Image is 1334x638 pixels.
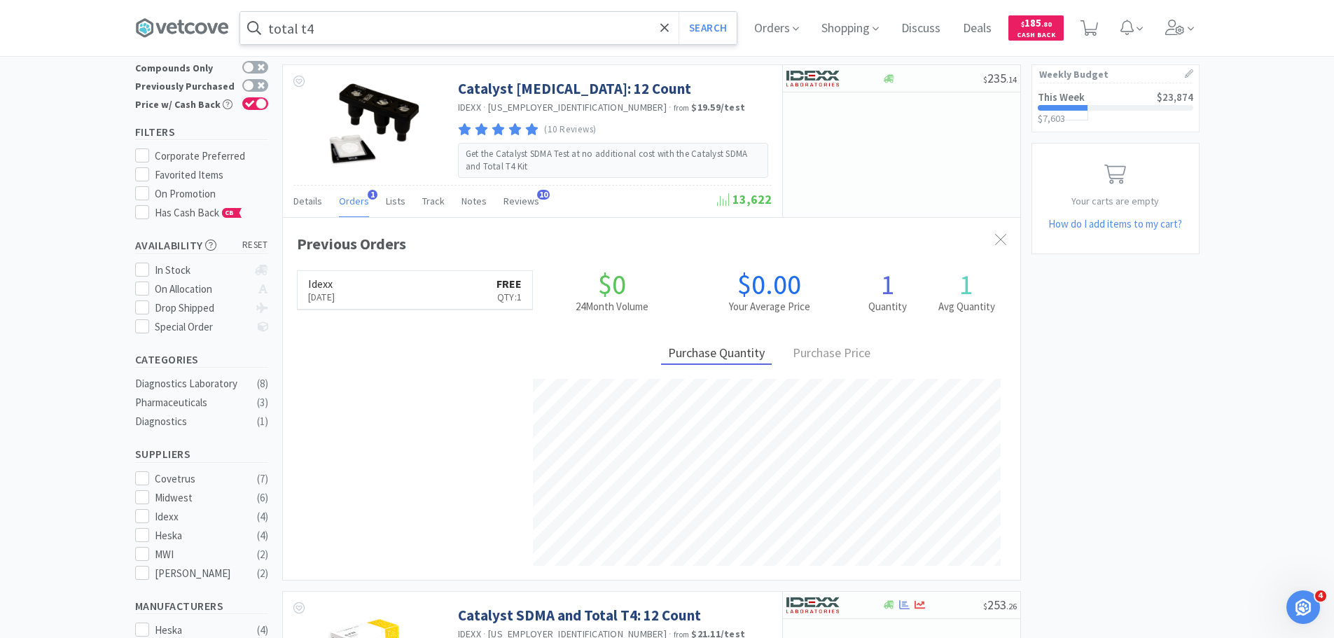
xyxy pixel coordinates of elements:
p: Your carts are empty [1032,193,1199,209]
span: . 26 [1006,601,1017,611]
h5: Manufacturers [135,598,268,614]
span: 185 [1021,16,1052,29]
h5: Suppliers [135,446,268,462]
div: ( 4 ) [257,508,268,525]
strong: FREE [496,277,522,291]
span: from [674,103,689,113]
a: IDEXX [458,101,481,113]
div: ( 8 ) [257,375,268,392]
div: [PERSON_NAME] [155,565,242,582]
h2: Avg Quantity [927,298,1006,315]
h2: 24 Month Volume [533,298,690,315]
div: ( 7 ) [257,471,268,487]
span: $23,874 [1157,90,1193,104]
span: 1 [368,190,377,200]
div: Midwest [155,490,242,506]
div: Price w/ Cash Back [135,97,235,109]
p: Get the Catalyst SDMA Test at no additional cost with the Catalyst SDMA and Total T4 Kit [466,148,760,173]
div: ( 4 ) [257,527,268,544]
span: Details [293,195,322,207]
span: 253 [983,597,1017,613]
div: ( 2 ) [257,565,268,582]
span: · [669,101,672,113]
img: 13250b0087d44d67bb1668360c5632f9_13.png [786,595,839,616]
h5: Availability [135,237,268,254]
div: Diagnostics Laboratory [135,375,249,392]
span: 10 [537,190,550,200]
span: Orders [339,195,369,207]
div: Purchase Quantity [661,343,772,365]
h5: Categories [135,352,268,368]
img: 9dff88c238e4460396629fd4c1d2e6e5_657111.png [328,79,419,170]
div: On Allocation [155,281,248,298]
p: Qty: 1 [496,289,522,305]
h6: Idexx [308,278,335,289]
div: ( 1 ) [257,413,268,430]
img: 13250b0087d44d67bb1668360c5632f9_13.png [786,68,839,89]
span: $ [1021,20,1024,29]
h2: Your Average Price [690,298,848,315]
input: Search by item, sku, manufacturer, ingredient, size... [240,12,737,44]
h1: 1 [927,270,1006,298]
div: Favorited Items [155,167,268,183]
h1: Weekly Budget [1039,65,1192,83]
div: MWI [155,546,242,563]
h5: Filters [135,124,268,140]
a: This Week$23,874$7,603 [1032,83,1199,132]
a: $185.80Cash Back [1008,9,1064,47]
h5: How do I add items to my cart? [1032,216,1199,233]
h1: $0 [533,270,690,298]
h2: Quantity [848,298,927,315]
div: Previously Purchased [135,79,235,91]
span: reset [242,238,268,253]
span: [US_EMPLOYER_IDENTIFICATION_NUMBER] [488,101,667,113]
div: Special Order [155,319,248,335]
span: CB [223,209,237,217]
span: Lists [386,195,405,207]
a: Discuss [896,22,946,35]
a: Catalyst SDMA and Total T4: 12 Count [458,606,701,625]
h1: 1 [848,270,927,298]
div: Corporate Preferred [155,148,268,165]
span: Notes [461,195,487,207]
div: In Stock [155,262,248,279]
div: ( 6 ) [257,490,268,506]
button: Search [679,12,737,44]
span: 4 [1315,590,1326,602]
span: · [483,101,486,113]
strong: $19.59 / test [691,101,745,113]
span: $ [983,601,987,611]
div: Pharmaceuticals [135,394,249,411]
span: Track [422,195,445,207]
span: 235 [983,70,1017,86]
span: Cash Back [1017,32,1055,41]
p: [DATE] [308,289,335,305]
div: Purchase Price [786,343,877,365]
span: 13,622 [717,191,772,207]
span: $ [983,74,987,85]
div: On Promotion [155,186,268,202]
a: Idexx[DATE]FREEQty:1 [298,271,533,309]
h2: This Week [1038,92,1085,102]
div: ( 2 ) [257,546,268,563]
a: Catalyst [MEDICAL_DATA]: 12 Count [458,79,691,98]
div: Diagnostics [135,413,249,430]
div: ( 3 ) [257,394,268,411]
div: Heska [155,527,242,544]
p: (10 Reviews) [544,123,597,137]
div: Previous Orders [297,232,1006,256]
div: Drop Shipped [155,300,248,317]
div: Covetrus [155,471,242,487]
a: Deals [957,22,997,35]
span: . 80 [1041,20,1052,29]
div: Compounds Only [135,61,235,73]
span: . 14 [1006,74,1017,85]
div: Idexx [155,508,242,525]
iframe: Intercom live chat [1286,590,1320,624]
span: Has Cash Back [155,206,242,219]
span: Reviews [503,195,539,207]
h1: $0.00 [690,270,848,298]
span: $7,603 [1038,112,1065,125]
